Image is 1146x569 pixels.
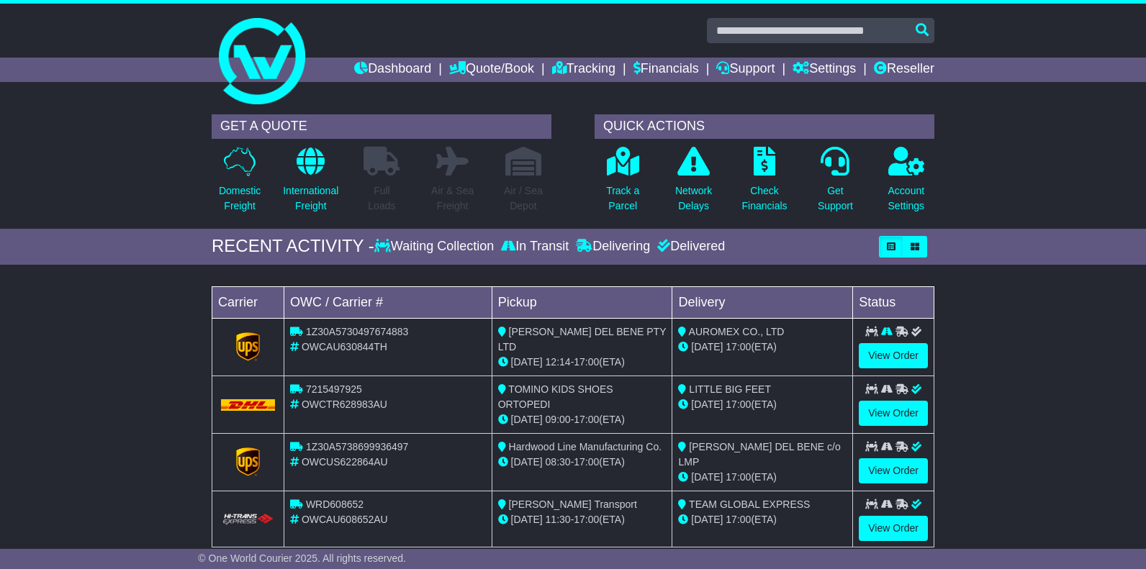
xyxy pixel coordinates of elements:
p: Check Financials [742,183,788,214]
a: Track aParcel [605,146,640,222]
span: [PERSON_NAME] Transport [509,499,637,510]
a: DomesticFreight [218,146,261,222]
span: [PERSON_NAME] DEL BENE c/o LMP [678,441,840,468]
p: Full Loads [364,183,400,214]
a: Financials [633,58,699,82]
div: (ETA) [678,340,847,355]
span: [DATE] [691,514,723,525]
td: Pickup [492,286,672,318]
span: AUROMEX CO., LTD [689,326,785,337]
span: [PERSON_NAME] DEL BENE PTY LTD [498,326,667,352]
span: 17:00 [574,414,599,425]
span: 09:00 [546,414,571,425]
td: Delivery [672,286,853,318]
a: View Order [859,458,928,483]
span: 11:30 [546,514,571,525]
span: OWCAU608652AU [302,514,388,525]
span: © One World Courier 2025. All rights reserved. [198,552,406,564]
a: Reseller [874,58,934,82]
img: GetCarrierServiceLogo [236,447,261,476]
a: View Order [859,516,928,541]
span: 1Z30A5730497674883 [306,326,408,337]
p: Track a Parcel [606,183,639,214]
div: - (ETA) [498,412,667,427]
a: InternationalFreight [282,146,339,222]
div: Delivering [572,239,654,255]
p: International Freight [283,183,338,214]
a: Settings [793,58,856,82]
div: - (ETA) [498,512,667,527]
p: Air / Sea Depot [504,183,543,214]
td: Status [853,286,934,318]
div: - (ETA) [498,355,667,370]
span: [DATE] [511,414,543,425]
img: GetCarrierServiceLogo [236,332,261,361]
span: 17:00 [726,514,751,525]
span: Hardwood Line Manufacturing Co. [509,441,662,452]
span: OWCAU630844TH [302,341,387,352]
td: OWC / Carrier # [284,286,492,318]
span: [DATE] [511,514,543,525]
div: RECENT ACTIVITY - [212,236,374,257]
span: [DATE] [691,471,723,483]
a: CheckFinancials [741,146,788,222]
img: DHL.png [221,399,275,411]
div: Delivered [654,239,725,255]
span: [DATE] [511,456,543,468]
div: - (ETA) [498,455,667,470]
img: HiTrans.png [221,513,275,527]
span: 1Z30A5738699936497 [306,441,408,452]
p: Air & Sea Freight [431,183,474,214]
p: Get Support [818,183,853,214]
span: 17:00 [574,356,599,368]
p: Account Settings [888,183,925,214]
span: 7215497925 [306,383,362,395]
span: 08:30 [546,456,571,468]
a: View Order [859,401,928,426]
span: [DATE] [691,399,723,410]
div: (ETA) [678,397,847,412]
div: Waiting Collection [374,239,497,255]
p: Domestic Freight [219,183,261,214]
span: 17:00 [574,514,599,525]
div: (ETA) [678,512,847,527]
span: 17:00 [726,399,751,410]
div: QUICK ACTIONS [595,114,934,139]
td: Carrier [212,286,284,318]
span: TOMINO KIDS SHOES ORTOPEDI [498,383,613,410]
span: 17:00 [574,456,599,468]
span: [DATE] [691,341,723,352]
a: Dashboard [354,58,431,82]
span: LITTLE BIG FEET [689,383,771,395]
a: Tracking [552,58,615,82]
span: [DATE] [511,356,543,368]
a: GetSupport [817,146,854,222]
span: 12:14 [546,356,571,368]
a: NetworkDelays [674,146,713,222]
span: TEAM GLOBAL EXPRESS [689,499,810,510]
a: View Order [859,343,928,368]
span: 17:00 [726,341,751,352]
div: GET A QUOTE [212,114,551,139]
a: Quote/Book [449,58,534,82]
span: OWCTR628983AU [302,399,387,410]
a: Support [716,58,775,82]
div: In Transit [497,239,572,255]
span: WRD608652 [306,499,364,510]
span: OWCUS622864AU [302,456,388,468]
p: Network Delays [675,183,712,214]
span: 17:00 [726,471,751,483]
a: AccountSettings [888,146,926,222]
div: (ETA) [678,470,847,485]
